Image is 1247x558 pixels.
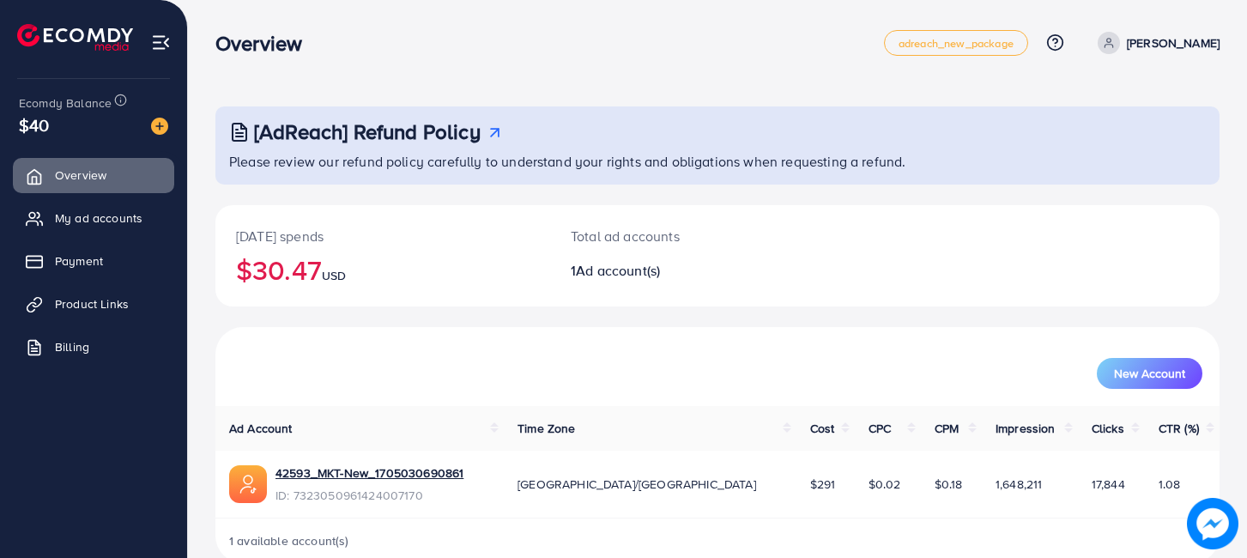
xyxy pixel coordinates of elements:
span: Cost [810,420,835,437]
a: [PERSON_NAME] [1091,32,1220,54]
span: Ad account(s) [576,261,660,280]
img: menu [151,33,171,52]
a: Product Links [13,287,174,321]
span: Product Links [55,295,129,312]
span: New Account [1114,367,1185,379]
span: 1.08 [1159,476,1181,493]
button: New Account [1097,358,1202,389]
span: CTR (%) [1159,420,1199,437]
img: ic-ads-acc.e4c84228.svg [229,465,267,503]
span: Billing [55,338,89,355]
span: Clicks [1092,420,1124,437]
p: Total ad accounts [571,226,781,246]
img: image [151,118,168,135]
span: $0.02 [869,476,901,493]
span: 17,844 [1092,476,1125,493]
img: image [1187,498,1238,549]
span: Time Zone [518,420,575,437]
h3: Overview [215,31,316,56]
span: CPM [935,420,959,437]
a: 42593_MKT-New_1705030690861 [275,464,463,482]
span: Overview [55,167,106,184]
a: adreach_new_package [884,30,1028,56]
p: [DATE] spends [236,226,530,246]
span: adreach_new_package [899,38,1014,49]
span: Impression [996,420,1056,437]
span: $0.18 [935,476,963,493]
p: Please review our refund policy carefully to understand your rights and obligations when requesti... [229,151,1209,172]
span: [GEOGRAPHIC_DATA]/[GEOGRAPHIC_DATA] [518,476,756,493]
span: Ecomdy Balance [19,94,112,112]
img: logo [17,24,133,51]
span: 1 available account(s) [229,532,349,549]
span: $291 [810,476,836,493]
span: Ad Account [229,420,293,437]
span: Payment [55,252,103,270]
a: My ad accounts [13,201,174,235]
h3: [AdReach] Refund Policy [254,119,481,144]
span: 1,648,211 [996,476,1042,493]
a: Billing [13,330,174,364]
span: CPC [869,420,891,437]
a: Payment [13,244,174,278]
h2: 1 [571,263,781,279]
span: $40 [19,112,49,137]
span: My ad accounts [55,209,142,227]
span: USD [322,267,346,284]
h2: $30.47 [236,253,530,286]
span: ID: 7323050961424007170 [275,487,463,504]
a: Overview [13,158,174,192]
p: [PERSON_NAME] [1127,33,1220,53]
